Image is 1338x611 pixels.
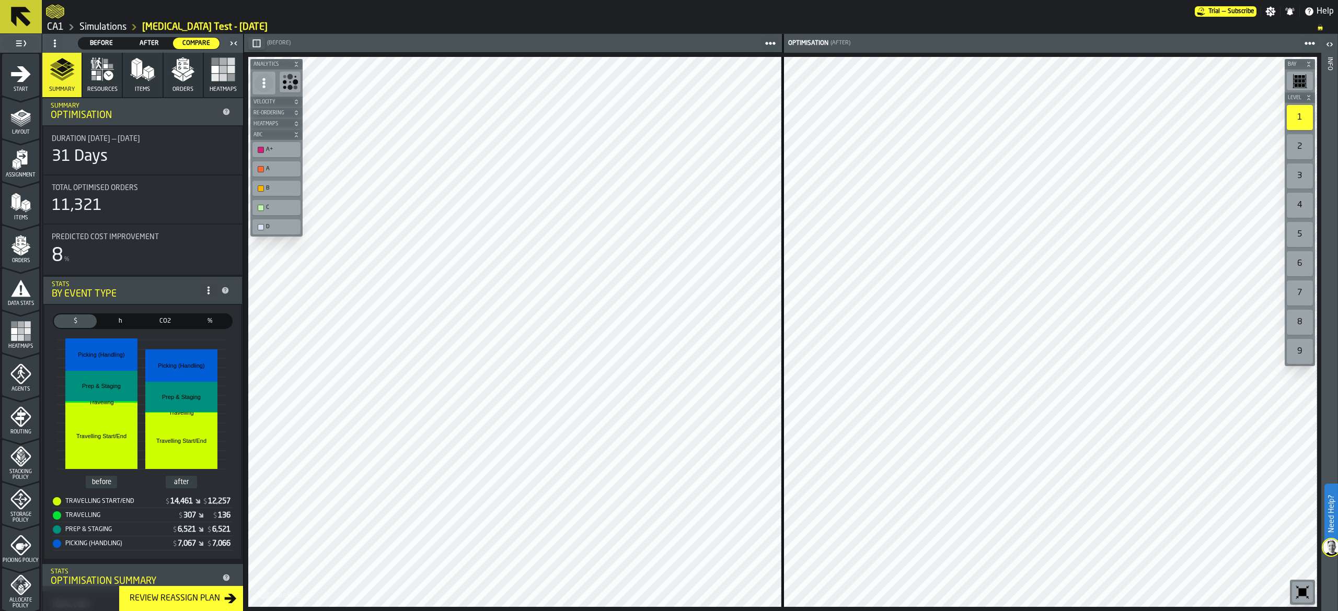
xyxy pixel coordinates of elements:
[2,215,39,221] span: Items
[2,87,39,92] span: Start
[266,166,297,172] div: A
[1285,220,1315,249] div: button-toolbar-undefined
[208,497,230,506] div: Stat Value
[188,313,233,329] label: button-switch-multi-Share
[2,301,39,307] span: Data Stats
[177,39,215,48] span: Compare
[1287,134,1313,159] div: 2
[255,202,298,213] div: C
[1287,310,1313,335] div: 8
[213,512,217,520] span: $
[135,86,150,93] span: Items
[1285,278,1315,308] div: button-toolbar-undefined
[53,497,165,506] div: Travelling Start/End
[1281,6,1299,17] label: button-toggle-Notifications
[1287,339,1313,364] div: 9
[1294,584,1311,601] svg: Reset zoom and position
[53,525,172,534] div: Prep & Staging
[250,140,303,159] div: button-toolbar-undefined
[99,314,142,328] div: thumb
[52,196,102,215] div: 11,321
[207,526,211,534] span: $
[170,497,193,506] div: Stat Value
[191,316,229,326] span: %
[250,584,309,605] a: logo-header
[1285,59,1315,69] button: button-
[1287,222,1313,247] div: 5
[49,86,75,93] span: Summary
[2,172,39,178] span: Assignment
[218,511,230,520] div: Stat Value
[1285,161,1315,191] div: button-toolbar-undefined
[1228,8,1254,15] span: Subscribe
[53,313,98,329] label: button-switch-multi-Cost
[2,429,39,435] span: Routing
[44,305,241,559] div: stat-
[1195,6,1256,17] a: link-to-/wh/i/76e2a128-1b54-4d66-80d4-05ae4c277723/pricing/
[266,204,297,211] div: C
[51,568,218,575] div: Stats
[52,288,200,300] div: By event type
[46,21,1334,33] nav: Breadcrumb
[251,110,291,116] span: Re-Ordering
[53,511,178,520] div: Travelling
[125,592,224,605] div: Review Reassign Plan
[2,354,39,395] li: menu Agents
[2,482,39,524] li: menu Storage Policy
[226,37,241,50] label: button-toggle-Close me
[126,38,172,49] div: thumb
[786,40,828,47] div: Optimisation
[250,59,303,69] button: button-
[2,311,39,352] li: menu Heatmaps
[52,233,159,241] span: Predicted Cost Improvement
[1326,55,1333,608] div: Info
[212,525,230,534] div: Stat Value
[207,540,211,548] span: $
[183,511,196,520] div: Stat Value
[250,130,303,140] button: button-
[1287,251,1313,276] div: 6
[87,86,118,93] span: Resources
[46,2,64,21] a: logo-header
[52,184,138,192] span: Total Optimised Orders
[250,179,303,198] div: button-toolbar-undefined
[250,97,303,107] button: button-
[43,175,242,224] div: stat-Total Optimised Orders
[92,478,111,486] text: before
[1287,163,1313,189] div: 3
[1285,103,1315,132] div: button-toolbar-undefined
[1286,95,1304,101] span: Level
[1261,6,1280,17] label: button-toggle-Settings
[52,135,140,143] span: Duration [DATE] — [DATE]
[130,39,168,48] span: After
[1208,8,1220,15] span: Trial
[250,198,303,217] div: button-toolbar-undefined
[2,97,39,138] li: menu Layout
[1222,8,1226,15] span: —
[2,525,39,567] li: menu Picking Policy
[83,39,121,48] span: Before
[173,38,220,49] div: thumb
[2,225,39,267] li: menu Orders
[1287,193,1313,218] div: 4
[1322,36,1337,55] label: button-toggle-Open
[98,313,143,329] label: button-switch-multi-Time
[64,256,70,263] span: %
[1285,308,1315,337] div: button-toolbar-undefined
[2,268,39,310] li: menu Data Stats
[52,135,234,143] div: Title
[248,37,265,50] button: button-
[1285,69,1315,92] div: button-toolbar-undefined
[178,525,196,534] div: Stat Value
[255,183,298,194] div: B
[52,147,108,166] div: 31 Days
[203,498,207,506] span: $
[2,182,39,224] li: menu Items
[278,69,303,97] div: button-toolbar-undefined
[52,184,234,192] div: Title
[2,36,39,51] label: button-toggle-Toggle Full Menu
[43,225,242,275] div: stat-Predicted Cost Improvement
[2,512,39,523] span: Storage Policy
[210,86,237,93] span: Heatmaps
[1286,62,1304,67] span: Bay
